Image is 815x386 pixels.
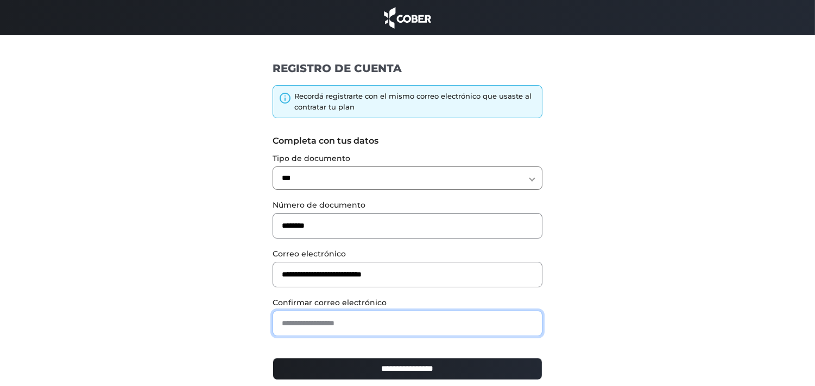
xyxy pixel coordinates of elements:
label: Confirmar correo electrónico [273,297,542,308]
h1: REGISTRO DE CUENTA [273,61,542,75]
div: Recordá registrarte con el mismo correo electrónico que usaste al contratar tu plan [294,91,536,112]
label: Tipo de documento [273,153,542,164]
img: cober_marca.png [381,5,434,30]
label: Número de documento [273,200,542,211]
label: Correo electrónico [273,248,542,260]
label: Completa con tus datos [273,134,542,147]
